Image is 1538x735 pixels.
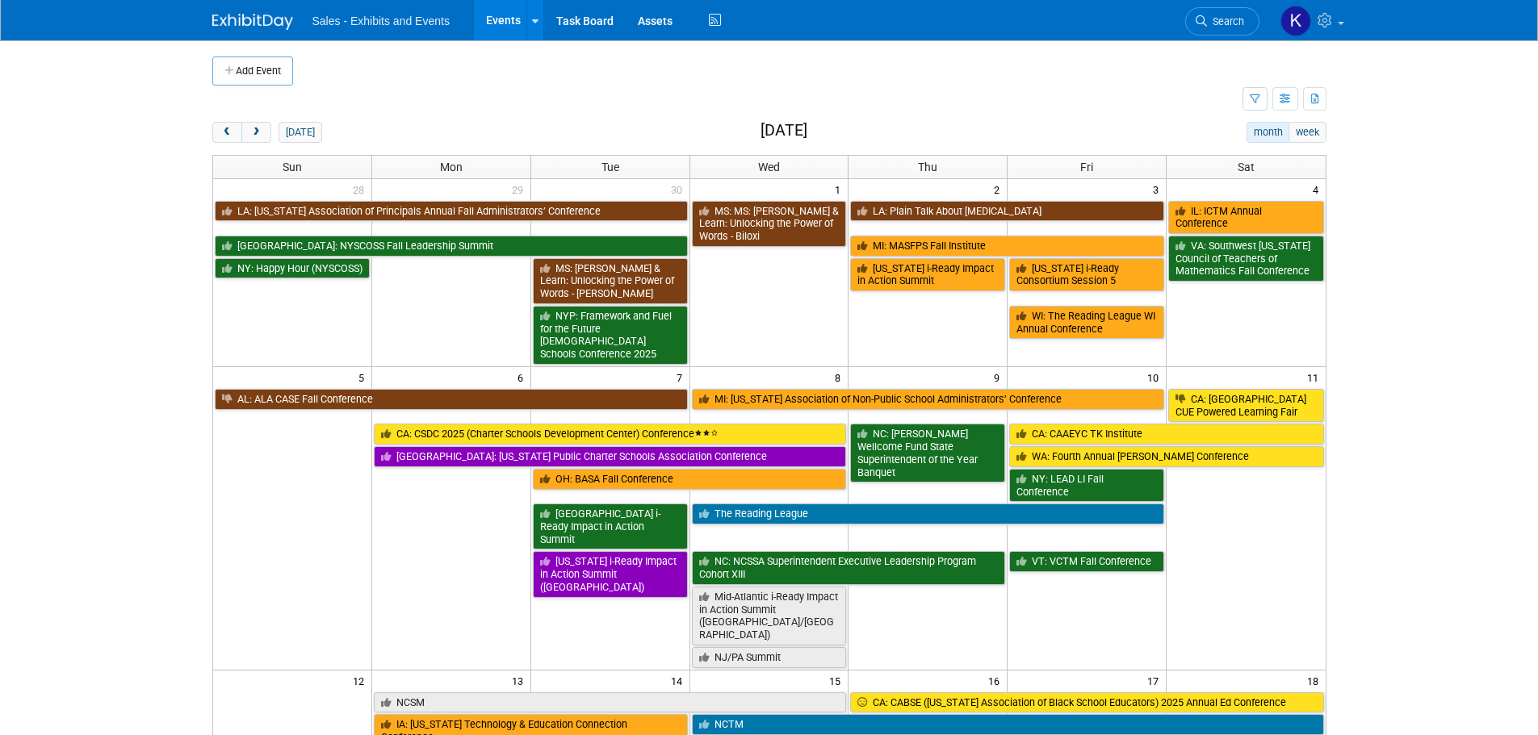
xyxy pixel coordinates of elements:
a: NCTM [692,714,1324,735]
a: NYP: Framework and Fuel for the Future [DEMOGRAPHIC_DATA] Schools Conference 2025 [533,306,688,365]
span: 29 [510,179,530,199]
img: ExhibitDay [212,14,293,30]
span: Mon [440,161,463,173]
a: Search [1185,7,1259,35]
a: WI: The Reading League WI Annual Conference [1009,306,1164,339]
span: 28 [351,179,371,199]
a: NCSM [374,692,847,713]
span: 18 [1305,670,1326,691]
span: 12 [351,670,371,691]
span: 13 [510,670,530,691]
span: 2 [992,179,1007,199]
a: NY: LEAD LI Fall Conference [1009,469,1164,502]
span: Wed [758,161,780,173]
a: [US_STATE] i-Ready Impact in Action Summit ([GEOGRAPHIC_DATA]) [533,551,688,597]
a: [US_STATE] i-Ready Consortium Session 5 [1009,258,1164,291]
span: Fri [1080,161,1093,173]
button: [DATE] [279,122,321,143]
a: [GEOGRAPHIC_DATA]: [US_STATE] Public Charter Schools Association Conference [374,446,847,467]
button: prev [212,122,242,143]
span: 16 [987,670,1007,691]
a: MI: [US_STATE] Association of Non-Public School Administrators’ Conference [692,389,1165,410]
span: 4 [1311,179,1326,199]
button: next [241,122,271,143]
span: Sales - Exhibits and Events [312,15,450,27]
span: 17 [1146,670,1166,691]
a: [GEOGRAPHIC_DATA]: NYSCOSS Fall Leadership Summit [215,236,688,257]
img: Kara Haven [1280,6,1311,36]
span: 1 [833,179,848,199]
span: Sun [283,161,302,173]
a: LA: Plain Talk About [MEDICAL_DATA] [850,201,1164,222]
a: CA: CABSE ([US_STATE] Association of Black School Educators) 2025 Annual Ed Conference [850,692,1323,713]
span: 10 [1146,367,1166,387]
button: week [1289,122,1326,143]
a: NJ/PA Summit [692,647,847,668]
a: CA: CSDC 2025 (Charter Schools Development Center) Conference [374,424,847,445]
span: 15 [828,670,848,691]
span: 9 [992,367,1007,387]
a: OH: BASA Fall Conference [533,469,847,490]
a: NC: NCSSA Superintendent Executive Leadership Program Cohort XIII [692,551,1006,584]
a: [GEOGRAPHIC_DATA] i-Ready Impact in Action Summit [533,503,688,549]
a: NC: [PERSON_NAME] Wellcome Fund State Superintendent of the Year Banquet [850,424,1005,482]
span: 11 [1305,367,1326,387]
a: The Reading League [692,503,1165,524]
h2: [DATE] [761,122,807,140]
span: 8 [833,367,848,387]
a: IL: ICTM Annual Conference [1168,201,1323,234]
button: Add Event [212,56,293,86]
span: 5 [357,367,371,387]
span: Thu [918,161,937,173]
span: 3 [1151,179,1166,199]
a: CA: CAAEYC TK Institute [1009,424,1323,445]
a: WA: Fourth Annual [PERSON_NAME] Conference [1009,446,1323,467]
span: 7 [675,367,689,387]
a: MI: MASFPS Fall Institute [850,236,1164,257]
a: VT: VCTM Fall Conference [1009,551,1164,572]
a: Mid-Atlantic i-Ready Impact in Action Summit ([GEOGRAPHIC_DATA]/[GEOGRAPHIC_DATA]) [692,587,847,645]
a: LA: [US_STATE] Association of Principals Annual Fall Administrators’ Conference [215,201,688,222]
span: 30 [669,179,689,199]
span: Sat [1238,161,1255,173]
button: month [1247,122,1289,143]
a: VA: Southwest [US_STATE] Council of Teachers of Mathematics Fall Conference [1168,236,1323,282]
span: 6 [516,367,530,387]
a: NY: Happy Hour (NYSCOSS) [215,258,370,279]
span: 14 [669,670,689,691]
a: MS: MS: [PERSON_NAME] & Learn: Unlocking the Power of Words - Biloxi [692,201,847,247]
a: MS: [PERSON_NAME] & Learn: Unlocking the Power of Words - [PERSON_NAME] [533,258,688,304]
a: AL: ALA CASE Fall Conference [215,389,688,410]
a: CA: [GEOGRAPHIC_DATA] CUE Powered Learning Fair [1168,389,1323,422]
span: Tue [601,161,619,173]
a: [US_STATE] i-Ready Impact in Action Summit [850,258,1005,291]
span: Search [1207,15,1244,27]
